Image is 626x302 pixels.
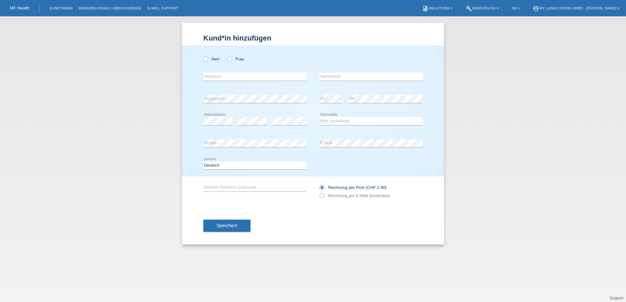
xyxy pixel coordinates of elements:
i: account_circle [533,5,539,12]
label: Herr [203,57,220,61]
button: Speichern [203,220,250,232]
a: account_circleMy Laser Vision GmbH - [PERSON_NAME] ▾ [529,6,623,10]
span: Speichern [216,223,237,228]
a: Kund*innen [46,6,76,10]
a: buildWerkzeuge ▾ [462,6,502,10]
input: Rechnung per Post (CHF 2.90) [320,185,324,193]
i: book [422,5,429,12]
a: Behandlungen / Abbuchungen [76,6,144,10]
label: Rechnung per E-Mail (kostenlos) [320,193,390,198]
i: build [466,5,472,12]
a: DE ▾ [508,6,523,10]
label: Frau [227,57,244,61]
label: Rechnung per Post (CHF 2.90) [320,185,387,190]
input: Frau [227,57,231,61]
input: Herr [203,57,208,61]
a: E-Mail Support [144,6,182,10]
a: MF Health [10,6,29,10]
a: bookAnleitung ▾ [419,6,456,10]
a: Support [610,296,623,300]
h1: Kund*in hinzufügen [203,34,423,42]
input: Rechnung per E-Mail (kostenlos) [320,193,324,201]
